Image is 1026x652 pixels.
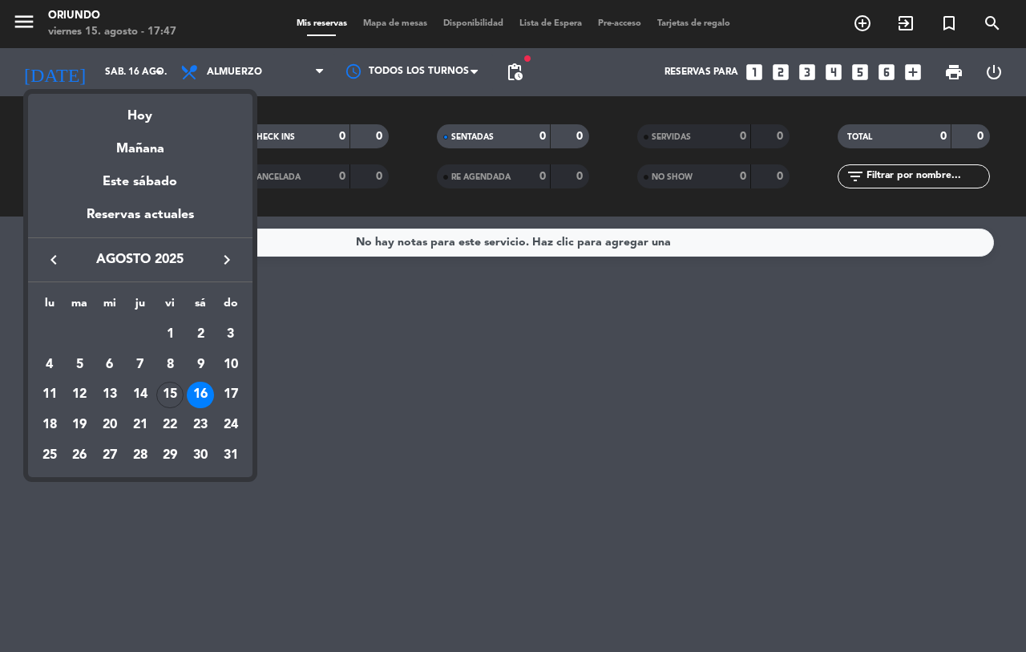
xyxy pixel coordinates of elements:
[156,380,186,411] td: 15 de agosto de 2025
[34,410,65,440] td: 18 de agosto de 2025
[185,294,216,319] th: sábado
[34,319,156,350] td: AGO.
[185,350,216,380] td: 9 de agosto de 2025
[28,127,252,160] div: Mañana
[64,380,95,411] td: 12 de agosto de 2025
[156,442,184,469] div: 29
[96,382,123,409] div: 13
[212,249,241,270] button: keyboard_arrow_right
[216,380,246,411] td: 17 de agosto de 2025
[28,205,252,237] div: Reservas actuales
[127,411,154,439] div: 21
[96,442,123,469] div: 27
[36,382,63,409] div: 11
[125,440,156,471] td: 28 de agosto de 2025
[156,410,186,440] td: 22 de agosto de 2025
[187,382,214,409] div: 16
[96,411,123,439] div: 20
[34,380,65,411] td: 11 de agosto de 2025
[125,380,156,411] td: 14 de agosto de 2025
[216,440,246,471] td: 31 de agosto de 2025
[36,411,63,439] div: 18
[64,350,95,380] td: 5 de agosto de 2025
[217,411,244,439] div: 24
[28,94,252,127] div: Hoy
[216,410,246,440] td: 24 de agosto de 2025
[127,382,154,409] div: 14
[187,321,214,348] div: 2
[44,250,63,269] i: keyboard_arrow_left
[216,350,246,380] td: 10 de agosto de 2025
[185,440,216,471] td: 30 de agosto de 2025
[34,350,65,380] td: 4 de agosto de 2025
[39,249,68,270] button: keyboard_arrow_left
[156,350,186,380] td: 8 de agosto de 2025
[156,351,184,379] div: 8
[68,249,212,270] span: agosto 2025
[64,440,95,471] td: 26 de agosto de 2025
[66,442,93,469] div: 26
[156,321,184,348] div: 1
[127,442,154,469] div: 28
[96,351,123,379] div: 6
[185,380,216,411] td: 16 de agosto de 2025
[156,319,186,350] td: 1 de agosto de 2025
[95,440,125,471] td: 27 de agosto de 2025
[36,442,63,469] div: 25
[156,440,186,471] td: 29 de agosto de 2025
[95,380,125,411] td: 13 de agosto de 2025
[217,351,244,379] div: 10
[156,294,186,319] th: viernes
[216,319,246,350] td: 3 de agosto de 2025
[187,351,214,379] div: 9
[217,382,244,409] div: 17
[64,294,95,319] th: martes
[127,351,154,379] div: 7
[66,382,93,409] div: 12
[217,321,244,348] div: 3
[187,411,214,439] div: 23
[34,294,65,319] th: lunes
[95,294,125,319] th: miércoles
[125,410,156,440] td: 21 de agosto de 2025
[66,411,93,439] div: 19
[216,294,246,319] th: domingo
[95,350,125,380] td: 6 de agosto de 2025
[187,442,214,469] div: 30
[125,350,156,380] td: 7 de agosto de 2025
[36,351,63,379] div: 4
[185,410,216,440] td: 23 de agosto de 2025
[125,294,156,319] th: jueves
[156,411,184,439] div: 22
[185,319,216,350] td: 2 de agosto de 2025
[217,442,244,469] div: 31
[34,440,65,471] td: 25 de agosto de 2025
[66,351,93,379] div: 5
[28,160,252,205] div: Este sábado
[95,410,125,440] td: 20 de agosto de 2025
[217,250,236,269] i: keyboard_arrow_right
[156,382,184,409] div: 15
[64,410,95,440] td: 19 de agosto de 2025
